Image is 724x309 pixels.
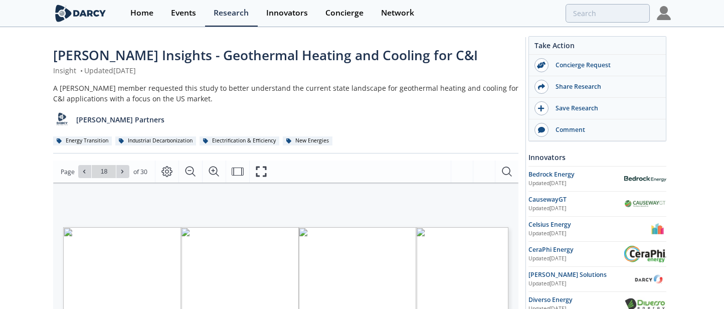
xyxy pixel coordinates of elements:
p: [PERSON_NAME] Partners [76,114,164,125]
a: [PERSON_NAME] Solutions Updated[DATE] Darcy Solutions [528,270,666,288]
div: Updated [DATE] [528,230,649,238]
input: Advanced Search [566,4,650,23]
div: Concierge Request [549,61,661,70]
iframe: chat widget [682,269,714,299]
div: Industrial Decarbonization [115,136,196,145]
a: CausewayGT Updated[DATE] CausewayGT [528,195,666,213]
img: logo-wide.svg [53,5,108,22]
div: Energy Transition [53,136,112,145]
div: Celsius Energy [528,220,649,229]
div: Diverso Energy [528,295,624,304]
a: Bedrock Energy Updated[DATE] Bedrock Energy [528,170,666,188]
a: CeraPhi Energy Updated[DATE] CeraPhi Energy [528,245,666,263]
div: Save Research [549,104,661,113]
div: Share Research [549,82,661,91]
div: Insight Updated [DATE] [53,65,518,76]
img: CausewayGT [624,200,666,208]
div: Comment [549,125,661,134]
div: CausewayGT [528,195,624,204]
div: Events [171,9,196,17]
div: [PERSON_NAME] Solutions [528,270,631,279]
div: Network [381,9,414,17]
img: Celsius Energy [649,220,666,238]
img: Profile [657,6,671,20]
div: Electrification & Efficiency [200,136,279,145]
div: Innovators [528,148,666,166]
img: CeraPhi Energy [624,246,666,262]
div: Home [130,9,153,17]
img: Darcy Solutions [631,270,666,288]
span: [PERSON_NAME] Insights - Geothermal Heating and Cooling for C&I [53,46,478,64]
span: • [78,66,84,75]
img: Bedrock Energy [624,176,666,182]
div: A [PERSON_NAME] member requested this study to better understand the current state landscape for ... [53,83,518,104]
div: CeraPhi Energy [528,245,624,254]
div: Updated [DATE] [528,180,624,188]
div: Concierge [325,9,364,17]
div: Take Action [529,40,666,55]
div: Updated [DATE] [528,255,624,263]
div: Updated [DATE] [528,205,624,213]
div: Bedrock Energy [528,170,624,179]
div: New Energies [283,136,332,145]
div: Innovators [266,9,308,17]
div: Research [214,9,249,17]
a: Celsius Energy Updated[DATE] Celsius Energy [528,220,666,238]
div: Updated [DATE] [528,280,631,288]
